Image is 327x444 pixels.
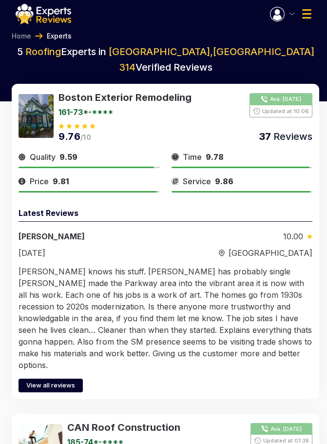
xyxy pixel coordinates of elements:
[67,421,247,434] p: CAN Roof Construction
[19,379,83,392] button: View all reviews
[215,175,233,187] span: 9.86
[19,267,312,370] span: [PERSON_NAME] knows his stuff. [PERSON_NAME] has probably single [PERSON_NAME] made the Parkway a...
[270,7,285,21] img: Menu Icon
[30,175,49,187] span: Price
[16,4,71,24] img: logo
[183,175,211,187] span: Service
[109,46,314,58] span: [GEOGRAPHIC_DATA] , [GEOGRAPHIC_DATA]
[12,45,319,58] h2: 5 Experts in
[289,13,294,15] img: Menu Icon
[80,133,91,141] span: /10
[19,151,26,163] img: slider icon
[19,247,166,259] div: [DATE]
[219,250,225,257] img: slider icon
[206,151,224,163] span: 9.78
[19,94,54,138] img: 175888063888492.jpeg
[19,175,26,187] img: slider icon
[30,151,56,163] span: Quality
[259,131,271,142] span: 37
[283,231,303,242] span: 10.00
[307,234,312,239] img: slider icon
[47,31,72,41] a: Experts
[19,207,312,222] div: Latest Reviews
[26,381,75,390] span: View all reviews
[119,61,135,73] span: 314
[53,175,69,187] span: 9.81
[12,31,31,41] a: Home
[19,151,312,193] a: slider iconQuality9.59slider iconTime9.78slider iconPrice9.81slider iconService9.86
[271,131,312,142] span: Reviews
[19,231,136,242] div: [PERSON_NAME]
[19,379,312,392] a: View all reviews
[58,91,246,104] p: Boston Exterior Remodeling
[12,62,319,72] h1: Verified Reviews
[302,9,311,19] img: Menu Icon
[229,247,312,259] span: [GEOGRAPHIC_DATA]
[183,151,202,163] span: Time
[58,131,80,142] span: 9.76
[25,46,61,58] span: Roofing
[172,175,179,187] img: slider icon
[59,151,77,163] span: 9.59
[172,151,179,163] img: slider icon
[8,31,319,41] nav: Breadcrumb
